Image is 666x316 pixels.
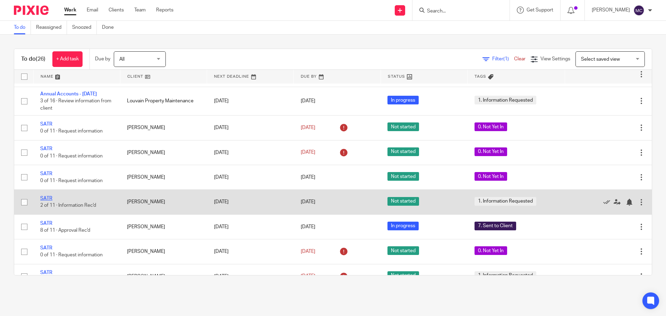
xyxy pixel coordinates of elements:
a: SATR [40,122,52,127]
td: [PERSON_NAME] [120,264,207,289]
span: 1. Information Requested [475,96,536,104]
a: SATR [40,196,52,201]
span: 0 of 11 · Request information [40,178,103,183]
a: Email [87,7,98,14]
td: [DATE] [207,239,294,264]
a: Mark as done [603,198,614,205]
span: Not started [387,197,419,206]
a: Done [102,21,119,34]
td: [PERSON_NAME] [120,214,207,239]
span: 1. Information Requested [475,197,536,206]
a: Clear [514,57,526,61]
td: [DATE] [207,165,294,189]
img: svg%3E [633,5,644,16]
a: To do [14,21,31,34]
span: 0 of 11 · Request information [40,253,103,258]
td: [PERSON_NAME] [120,116,207,140]
a: + Add task [52,51,83,67]
a: Annual Accounts - [DATE] [40,92,97,96]
span: (26) [36,56,45,62]
span: Get Support [527,8,553,12]
a: Reports [156,7,173,14]
span: Not started [387,172,419,181]
span: Not started [387,147,419,156]
td: [DATE] [207,264,294,289]
input: Search [426,8,489,15]
span: [DATE] [301,99,315,103]
span: 2 of 11 · Information Rec'd [40,203,96,208]
td: [PERSON_NAME] [120,140,207,165]
td: [PERSON_NAME] [120,190,207,214]
span: Not started [387,271,419,280]
span: In progress [387,96,419,104]
span: 0 of 11 · Request information [40,154,103,159]
span: All [119,57,125,62]
img: Pixie [14,6,49,15]
span: Not started [387,122,419,131]
a: SATR [40,270,52,275]
td: [DATE] [207,116,294,140]
p: [PERSON_NAME] [592,7,630,14]
h1: To do [21,55,45,63]
td: Louvain Property Maintenance [120,87,207,115]
a: SATR [40,246,52,250]
td: [DATE] [207,214,294,239]
a: Work [64,7,76,14]
td: [DATE] [207,87,294,115]
td: [PERSON_NAME] [120,165,207,189]
a: SATR [40,146,52,151]
a: Team [134,7,146,14]
span: 0. Not Yet In [475,147,507,156]
td: [DATE] [207,140,294,165]
span: [DATE] [301,224,315,229]
span: 7. Sent to Client [475,222,516,230]
span: 3 of 16 · Review information from client [40,99,111,111]
span: [DATE] [301,249,315,254]
td: [DATE] [207,190,294,214]
span: View Settings [540,57,570,61]
a: Snoozed [72,21,97,34]
p: Due by [95,55,110,62]
span: Filter [492,57,514,61]
span: 1. Information Requested [475,271,536,280]
a: Clients [109,7,124,14]
td: [PERSON_NAME] [120,239,207,264]
span: [DATE] [301,150,315,155]
a: SATR [40,221,52,226]
span: Select saved view [581,57,620,62]
span: [DATE] [301,200,315,205]
span: 0 of 11 · Request information [40,129,103,134]
span: (1) [503,57,509,61]
span: 0. Not Yet In [475,246,507,255]
span: 0. Not Yet In [475,172,507,181]
span: Not started [387,246,419,255]
span: In progress [387,222,419,230]
span: [DATE] [301,274,315,279]
span: [DATE] [301,125,315,130]
a: SATR [40,171,52,176]
a: Reassigned [36,21,67,34]
span: Tags [475,75,486,78]
span: 0. Not Yet In [475,122,507,131]
span: [DATE] [301,175,315,180]
span: 8 of 11 · Approval Rec'd [40,228,90,233]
